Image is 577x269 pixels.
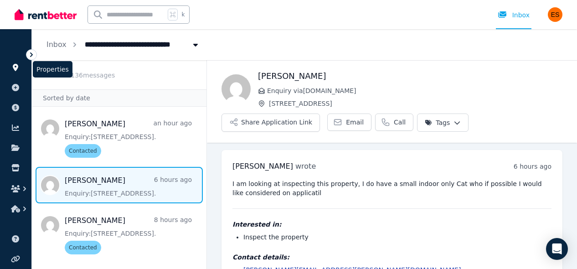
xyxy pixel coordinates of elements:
span: Tags [425,118,450,127]
button: Share Application Link [222,114,320,132]
span: Call [394,118,406,127]
div: Open Intercom Messenger [546,238,568,260]
a: [PERSON_NAME]an hour agoEnquiry:[STREET_ADDRESS].Contacted [65,119,192,158]
h4: Contact details: [232,253,551,262]
span: wrote [295,162,316,171]
span: Properties [33,61,72,78]
button: Tags [417,114,469,132]
a: [PERSON_NAME]6 hours agoEnquiry:[STREET_ADDRESS]. [65,175,192,198]
h4: Interested in: [232,220,551,229]
span: k [181,11,185,18]
span: Email [346,118,364,127]
a: Call [375,114,413,131]
span: [STREET_ADDRESS] [269,99,562,108]
img: Evangeline Samoilov [548,7,562,22]
div: Inbox [498,10,530,20]
h1: [PERSON_NAME] [258,70,562,83]
span: [PERSON_NAME] [232,162,293,171]
li: Inspect the property [243,233,551,242]
nav: Breadcrumb [32,29,215,60]
pre: I am looking at inspecting this property, I do have a small indoor only Cat who if possible I wou... [232,179,551,197]
span: Enquiry via [DOMAIN_NAME] [267,86,562,95]
div: Sorted by date [32,89,206,107]
time: 6 hours ago [514,163,551,170]
img: RentBetter [15,8,77,21]
a: Inbox [46,40,67,49]
a: [PERSON_NAME]8 hours agoEnquiry:[STREET_ADDRESS].Contacted [65,215,192,254]
span: 136 message s [71,72,115,79]
a: Email [327,114,371,131]
img: Thomas [222,74,251,103]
